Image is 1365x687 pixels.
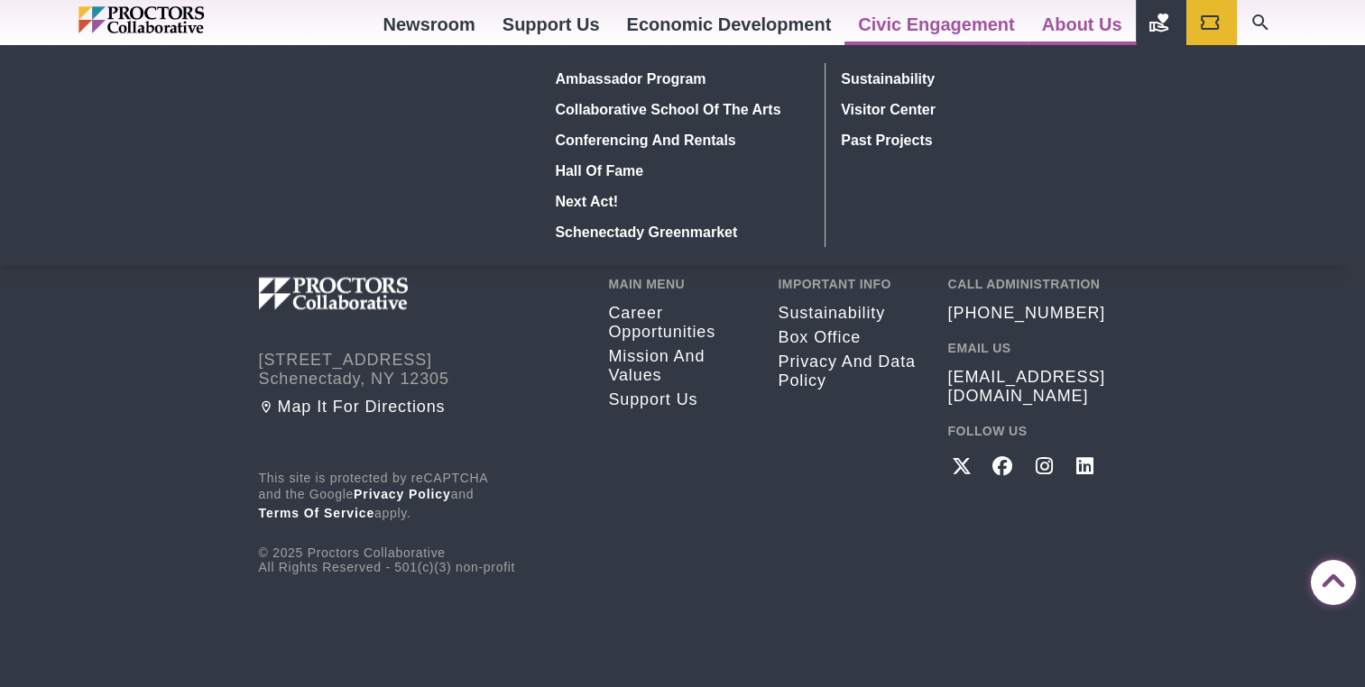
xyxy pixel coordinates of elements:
[78,6,281,33] img: Proctors logo
[354,487,451,501] a: Privacy Policy
[549,186,811,216] a: Next Act!
[608,304,751,342] a: Career opportunities
[549,124,811,155] a: Conferencing and rentals
[778,277,920,291] h2: Important Info
[549,155,811,186] a: Hall of Fame
[259,277,503,309] img: Proctors logo
[947,277,1106,291] h2: Call Administration
[947,368,1106,406] a: [EMAIL_ADDRESS][DOMAIN_NAME]
[835,124,1098,155] a: Past Projects
[259,471,582,523] p: This site is protected by reCAPTCHA and the Google and apply.
[549,94,811,124] a: Collaborative School of the Arts
[947,304,1105,323] a: [PHONE_NUMBER]
[778,328,920,347] a: Box Office
[778,353,920,390] a: Privacy and Data Policy
[1311,561,1347,597] a: Back to Top
[259,506,375,520] a: Terms of Service
[608,277,751,291] h2: Main Menu
[835,94,1098,124] a: Visitor Center
[835,63,1098,94] a: Sustainability
[549,216,811,247] a: Schenectady Greenmarket
[259,398,582,417] a: Map it for directions
[947,424,1106,438] h2: Follow Us
[259,471,582,574] div: © 2025 Proctors Collaborative All Rights Reserved - 501(c)(3) non-profit
[549,63,811,94] a: Ambassador Program
[947,341,1106,355] h2: Email Us
[778,304,920,323] a: Sustainability
[608,347,751,385] a: Mission and Values
[259,351,582,389] address: [STREET_ADDRESS] Schenectady, NY 12305
[608,390,751,409] a: Support Us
